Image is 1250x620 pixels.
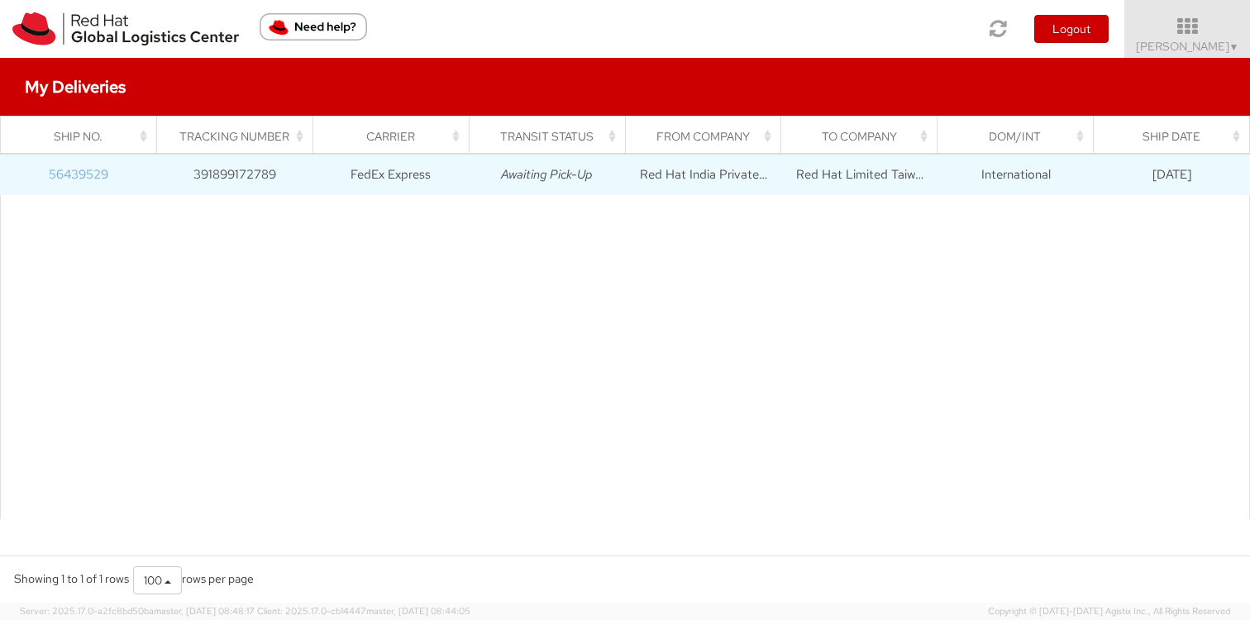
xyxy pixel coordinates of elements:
td: [DATE] [1094,154,1250,195]
span: Server: 2025.17.0-a2fc8bd50ba [20,605,255,617]
td: Red Hat India Private Limited [625,154,781,195]
img: rh-logistics-00dfa346123c4ec078e1.svg [12,12,239,45]
div: Dom/Int [952,128,1088,145]
td: International [937,154,1094,195]
span: master, [DATE] 08:44:05 [366,605,470,617]
td: FedEx Express [312,154,469,195]
div: To Company [796,128,932,145]
span: Showing 1 to 1 of 1 rows [14,571,129,586]
div: Carrier [327,128,463,145]
button: 100 [133,566,182,594]
span: ▼ [1229,41,1239,54]
div: Tracking Number [171,128,307,145]
button: Need help? [260,13,367,41]
span: 100 [144,573,162,588]
span: Client: 2025.17.0-cb14447 [257,605,470,617]
td: Red Hat Limited Taiwan Branch [781,154,937,195]
i: Awaiting Pick-Up [501,166,593,183]
div: Transit Status [484,128,619,145]
div: From Company [640,128,775,145]
button: Logout [1034,15,1109,43]
span: [PERSON_NAME] [1136,39,1239,54]
a: 56439529 [49,166,108,183]
h4: My Deliveries [25,78,126,96]
div: rows per page [133,566,254,594]
td: 391899172789 [156,154,312,195]
span: Copyright © [DATE]-[DATE] Agistix Inc., All Rights Reserved [988,605,1230,618]
div: Ship No. [16,128,151,145]
div: Ship Date [1109,128,1244,145]
span: master, [DATE] 08:48:17 [154,605,255,617]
